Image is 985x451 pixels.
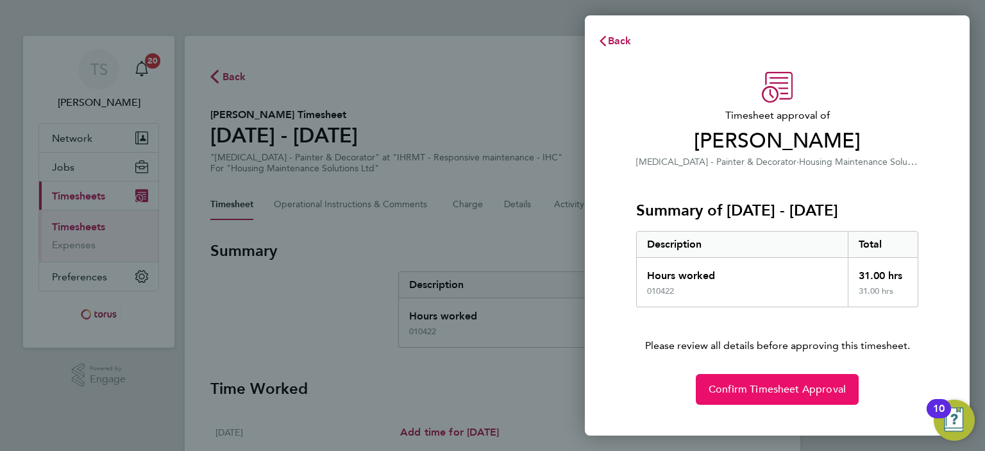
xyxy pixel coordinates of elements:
div: Hours worked [637,258,848,286]
span: Timesheet approval of [636,108,918,123]
div: Summary of 04 - 10 Aug 2025 [636,231,918,307]
button: Back [585,28,644,54]
div: 31.00 hrs [848,258,918,286]
span: [MEDICAL_DATA] - Painter & Decorator [636,157,796,167]
span: · [796,157,799,167]
button: Open Resource Center, 10 new notifications [934,400,975,441]
div: 10 [933,409,945,425]
div: Total [848,232,918,257]
div: 010422 [647,286,674,296]
span: Back [608,35,632,47]
div: 31.00 hrs [848,286,918,307]
p: Please review all details before approving this timesheet. [621,307,934,353]
h3: Summary of [DATE] - [DATE] [636,200,918,221]
button: Confirm Timesheet Approval [696,374,859,405]
span: [PERSON_NAME] [636,128,918,154]
div: Description [637,232,848,257]
span: Confirm Timesheet Approval [709,383,846,396]
span: Housing Maintenance Solutions Ltd [799,155,943,167]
